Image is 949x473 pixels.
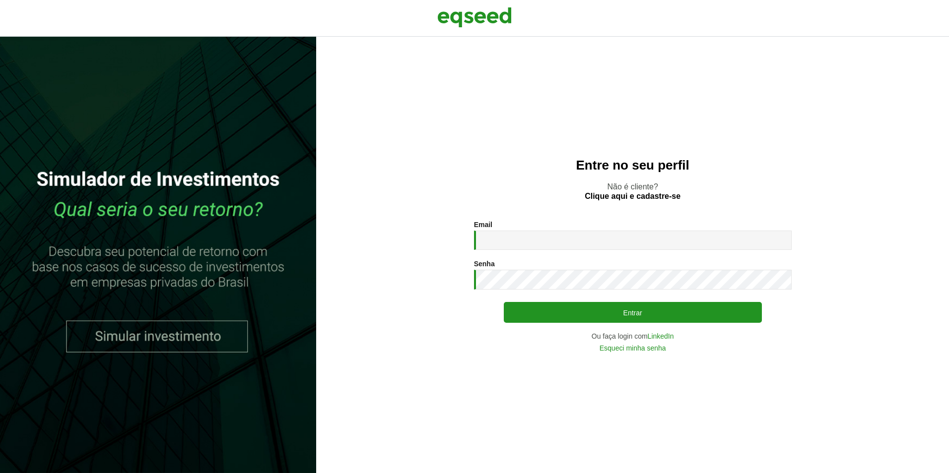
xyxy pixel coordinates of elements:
[504,302,762,323] button: Entrar
[437,5,512,30] img: EqSeed Logo
[474,260,495,267] label: Senha
[585,192,680,200] a: Clique aqui e cadastre-se
[600,345,666,352] a: Esqueci minha senha
[474,221,492,228] label: Email
[474,333,792,340] div: Ou faça login com
[336,158,929,173] h2: Entre no seu perfil
[336,182,929,201] p: Não é cliente?
[648,333,674,340] a: LinkedIn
